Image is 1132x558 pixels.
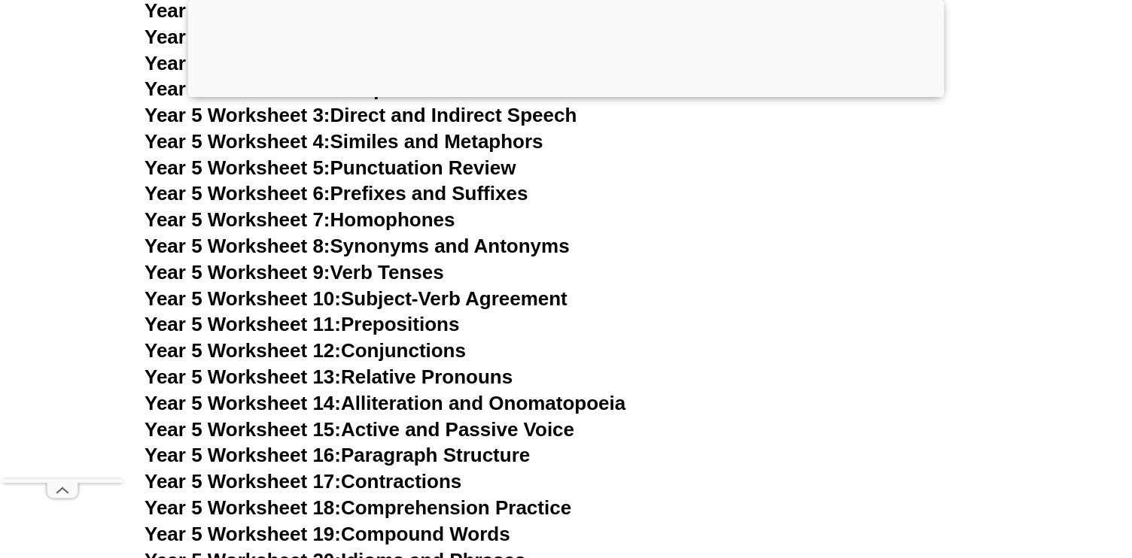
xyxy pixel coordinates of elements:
a: Year 5 Worksheet 5:Punctuation Review [145,156,516,179]
span: Year 5 Worksheet 6: [145,182,330,205]
span: Year 5 Worksheet 3: [145,104,330,126]
a: Year 5 Worksheet 10:Subject-Verb Agreement [145,287,568,310]
span: Year 5 Worksheet 14: [145,392,341,414]
a: Year 5 Worksheet 16:Paragraph Structure [145,444,530,466]
span: Year 5 Worksheet 10: [145,287,341,310]
a: Year 5 Worksheet 15:Active and Passive Voice [145,418,574,441]
a: Year 5 Worksheet 1:Adjectives and Adverbs [145,52,551,74]
a: Year 5 Worksheet 19:Compound Words [145,523,510,545]
a: Year 5 Worksheet 17:Contractions [145,470,461,493]
a: Year 5 Worksheet 14:Alliteration and Onomatopoeia [145,392,625,414]
span: Year 5 Worksheet 4: [145,130,330,153]
span: Year 5 Worksheet 12: [145,339,341,362]
span: Year 5 Worksheet 17: [145,470,341,493]
a: Year 5 Worksheet 18:Comprehension Practice [145,496,571,519]
span: Year 5 Worksheet 8: [145,235,330,257]
span: Year 5 Worksheet 19: [145,523,341,545]
a: Year 5 Worksheet 8:Synonyms and Antonyms [145,235,570,257]
span: Year 5 Worksheet 11: [145,313,341,335]
iframe: Advertisement [2,28,123,479]
span: Year 5 Worksheet 2: [145,77,330,100]
span: Year 5 Worksheet 18: [145,496,341,519]
span: Year 5 Worksheet 1: [145,52,330,74]
a: Year 5 Worksheet 4:Similes and Metaphors [145,130,543,153]
a: Year 5 Worksheet 13:Relative Pronouns [145,365,513,388]
a: Year 5 Worksheet 12:Conjunctions [145,339,466,362]
span: Year 5 Worksheet 15: [145,418,341,441]
span: Year 5 Worksheet 16: [145,444,341,466]
span: Year 5 Worksheet 9: [145,261,330,284]
span: Year 5 Worksheet 7: [145,208,330,231]
a: Year 5 Worksheet 9:Verb Tenses [145,261,444,284]
a: Year 5 Comprehension Worksheet 14: The Talking Water Bottle [145,26,728,48]
iframe: Chat Widget [874,388,1132,558]
span: Year 5 Worksheet 13: [145,365,341,388]
a: Year 5 Worksheet 2:Complex Sentences [145,77,516,100]
a: Year 5 Worksheet 11:Prepositions [145,313,459,335]
a: Year 5 Worksheet 7:Homophones [145,208,455,231]
span: Year 5 Worksheet 5: [145,156,330,179]
a: Year 5 Worksheet 6:Prefixes and Suffixes [145,182,528,205]
a: Year 5 Worksheet 3:Direct and Indirect Speech [145,104,577,126]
